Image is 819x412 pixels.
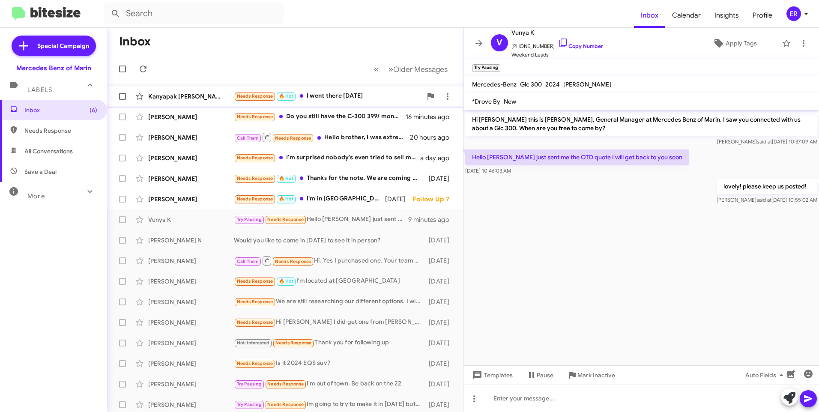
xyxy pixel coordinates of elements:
span: Save a Deal [24,167,57,176]
div: [DATE] [425,257,456,265]
div: [PERSON_NAME] [148,400,234,409]
span: 🔥 Hot [279,176,293,181]
span: Not-Interested [237,340,270,346]
span: [PERSON_NAME] [563,81,611,88]
span: Needs Response [275,340,312,346]
div: [PERSON_NAME] [148,359,234,368]
div: [DATE] [425,174,456,183]
div: Hi [PERSON_NAME] I did get one from [PERSON_NAME] last week. He told me that the car came with an... [234,317,425,327]
div: [PERSON_NAME] [148,257,234,265]
div: [DATE] [385,195,412,203]
span: Needs Response [237,155,273,161]
span: V [496,36,502,50]
div: I'm out of town. Be back on the 22 [234,379,425,389]
p: lovely! please keep us posted! [717,179,817,194]
span: Special Campaign [37,42,89,50]
a: Profile [746,3,779,28]
input: Search [104,3,284,24]
div: [DATE] [425,400,456,409]
span: [DATE] 10:46:03 AM [465,167,511,174]
div: [PERSON_NAME] N [148,236,234,245]
button: Mark Inactive [560,367,622,383]
span: Try Pausing [237,402,262,407]
div: I'm in [GEOGRAPHIC_DATA]...let me move some things...I want to try to go by Sat. [234,194,385,204]
div: 16 minutes ago [406,113,456,121]
a: Inbox [634,3,665,28]
span: Vunya K [511,27,603,38]
p: Hi [PERSON_NAME] this is [PERSON_NAME], General Manager at Mercedes Benz of Marin. I saw you conn... [465,112,817,136]
div: [PERSON_NAME] [148,318,234,327]
span: Templates [470,367,513,383]
span: Glc 300 [520,81,542,88]
span: [PERSON_NAME] [DATE] 10:37:09 AM [717,138,817,145]
span: New [504,98,516,105]
span: Mark Inactive [577,367,615,383]
div: Vunya K [148,215,234,224]
div: ER [786,6,801,21]
span: Inbox [24,106,97,114]
span: Labels [27,86,52,94]
div: Hi. Yes I purchased one. Your team drove me a loaner [DATE]. Any word on when they are bringing t... [234,255,425,266]
div: Im going to try to make it in [DATE] but I have a training out of town, till [DATE] so if not [DA... [234,400,425,409]
div: Thank you for following up [234,338,425,348]
div: [PERSON_NAME] [148,277,234,286]
span: Needs Response [275,135,311,141]
span: 🔥 Hot [279,93,293,99]
div: [PERSON_NAME] [148,133,234,142]
button: Previous [369,60,384,78]
div: Do you still have the C-300 399/ month with $2500 available or is that inventory sold ? [234,112,406,122]
div: Follow Up ? [412,195,456,203]
div: We are still researching our different options. I will contact you if we need any additional info. [234,297,425,307]
div: I went there [DATE] [234,91,422,101]
div: [PERSON_NAME] [148,298,234,306]
span: Try Pausing [237,381,262,387]
span: Needs Response [237,196,273,202]
span: 🔥 Hot [279,278,293,284]
div: [PERSON_NAME] [148,380,234,388]
span: 2024 [545,81,560,88]
span: (6) [90,106,97,114]
div: [DATE] [425,277,456,286]
span: Weekend Leads [511,51,603,59]
div: I'm surprised nobody's even tried to sell me a car [234,153,420,163]
a: Calendar [665,3,708,28]
div: Hello [PERSON_NAME] just sent me the OTD quote I will get back to you soon [234,215,408,224]
div: [DATE] [425,339,456,347]
button: Next [383,60,453,78]
span: Needs Response [237,114,273,119]
div: [DATE] [425,318,456,327]
span: Needs Response [237,93,273,99]
div: a day ago [420,154,456,162]
div: Hello brother, I was extremely busy lately but I am looking for a Mercedes Benz, primarily a used... [234,132,410,143]
button: Templates [463,367,520,383]
div: [PERSON_NAME] [148,113,234,121]
div: Kanyapak [PERSON_NAME] [148,92,234,101]
div: [PERSON_NAME] [148,195,234,203]
small: Try Pausing [472,64,500,72]
span: Needs Response [237,278,273,284]
span: Needs Response [267,402,304,407]
span: Older Messages [393,65,448,74]
span: [PHONE_NUMBER] [511,38,603,51]
div: Thanks for the note. We are coming over about 4 this afternoon. [234,173,425,183]
span: Needs Response [237,319,273,325]
div: 9 minutes ago [408,215,456,224]
button: Apply Tags [691,36,778,51]
span: 🔥 Hot [279,196,293,202]
span: said at [757,138,772,145]
span: Pause [537,367,553,383]
span: Needs Response [237,361,273,366]
a: Insights [708,3,746,28]
button: Auto Fields [738,367,793,383]
div: [PERSON_NAME] [148,339,234,347]
p: Hello [PERSON_NAME] just sent me the OTD quote I will get back to you soon [465,149,689,165]
span: Try Pausing [237,217,262,222]
span: Needs Response [237,299,273,305]
div: I'm located at [GEOGRAPHIC_DATA] [234,276,425,286]
button: ER [779,6,810,21]
div: [DATE] [425,359,456,368]
span: Apply Tags [726,36,757,51]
